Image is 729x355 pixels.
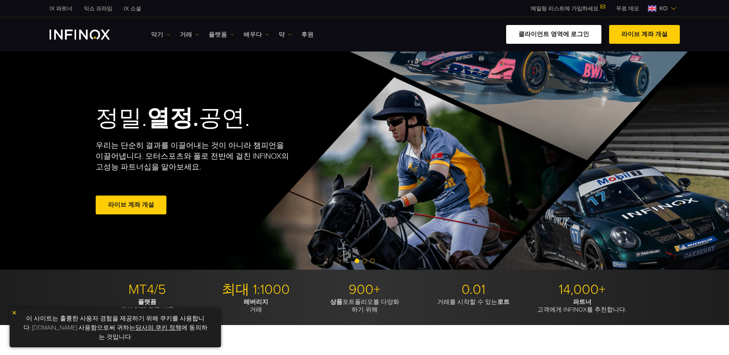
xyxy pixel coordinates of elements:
[573,298,591,306] strong: 파트너
[301,30,314,39] a: 후원
[531,5,598,12] font: 메일링 리스트에 가입하세요
[96,105,338,133] h2: 정밀. 공연.
[531,281,634,298] p: 14,000+
[370,259,375,263] span: 슬라이드 3으로 이동
[118,5,147,13] a: 인피녹스
[204,298,307,314] p: 거래
[209,30,234,39] a: 플랫폼
[621,30,668,38] font: 라이브 계좌 개설
[422,298,525,306] p: 거래를 시작할 수 있는
[244,30,262,39] font: 배우다
[610,5,645,13] a: 인피녹스 메뉴
[609,25,680,44] a: 라이브 계좌 개설
[151,30,170,39] a: 악기
[135,324,181,332] a: 당사의 쿠키 정책
[151,30,163,39] font: 악기
[96,281,199,298] p: MT4/5
[362,259,367,263] span: 슬라이드 2로 이동
[506,25,601,44] a: 클라이언트 영역에 로그인
[96,196,166,214] a: 라이브 계좌 개설
[138,298,156,306] strong: 플랫폼
[313,281,416,298] p: 900+
[12,310,17,315] img: 노란색 닫기 아이콘
[50,30,128,40] a: INFINOX 로고
[313,298,416,314] p: 포트폴리오를 다양화 하기 위해
[531,298,634,314] p: 고객에게 INFINOX를 추천합니다.
[525,5,610,12] a: 메일링 리스트에 가입하세요
[244,298,268,306] strong: 레버리지
[23,315,208,341] font: 이 사이트는 훌륭한 사용자 경험을 제공하기 위해 쿠키를 사용합니다. [DOMAIN_NAME] 사용함으로써 귀하는 에 동의하는 것입니다.
[209,30,227,39] font: 플랫폼
[279,30,292,39] a: 약
[497,298,510,306] strong: 로트
[355,259,359,263] span: 슬라이드 1로 이동
[147,105,199,132] strong: 열정.
[44,5,78,13] a: 인피녹스
[330,298,342,306] strong: 상품
[180,30,199,39] a: 거래
[656,4,671,13] span: KO
[244,30,269,39] a: 배우다
[108,201,154,209] font: 라이브 계좌 개설
[422,281,525,298] p: 0.01
[96,298,199,314] p: 최신 거래 도구 사용
[279,30,285,39] font: 약
[180,30,192,39] font: 거래
[96,140,289,173] p: 우리는 단순히 결과를 이끌어내는 것이 아니라 챔피언을 이끌어냅니다. 모터스포츠와 폴로 전반에 걸친 INFINOX의 고성능 파트너십을 알아보세요.
[78,5,118,13] a: 인피녹스
[204,281,307,298] p: 최대 1:1000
